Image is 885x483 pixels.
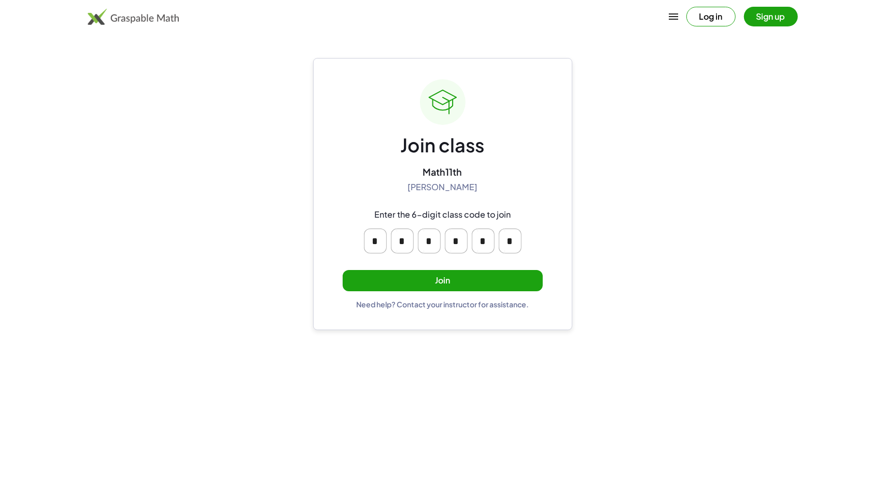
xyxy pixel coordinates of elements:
[401,133,485,158] div: Join class
[374,209,511,220] div: Enter the 6-digit class code to join
[408,182,477,193] div: [PERSON_NAME]
[391,229,414,253] input: Please enter OTP character 2
[445,229,468,253] input: Please enter OTP character 4
[744,7,798,26] button: Sign up
[423,166,462,178] div: Math11th
[499,229,522,253] input: Please enter OTP character 6
[472,229,495,253] input: Please enter OTP character 5
[418,229,441,253] input: Please enter OTP character 3
[364,229,387,253] input: Please enter OTP character 1
[686,7,736,26] button: Log in
[343,270,543,291] button: Join
[356,300,529,309] div: Need help? Contact your instructor for assistance.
